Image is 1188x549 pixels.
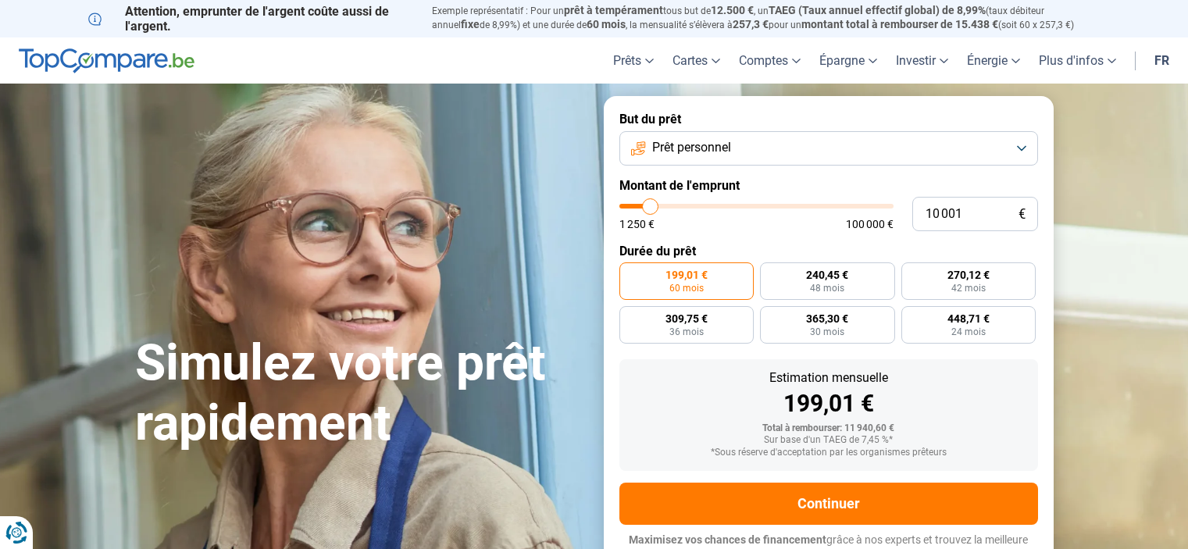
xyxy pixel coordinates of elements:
[604,37,663,84] a: Prêts
[810,327,844,337] span: 30 mois
[619,244,1038,258] label: Durée du prêt
[711,4,754,16] span: 12.500 €
[730,37,810,84] a: Comptes
[19,48,194,73] img: TopCompare
[663,37,730,84] a: Cartes
[632,447,1026,458] div: *Sous réserve d'acceptation par les organismes prêteurs
[665,269,708,280] span: 199,01 €
[951,283,986,293] span: 42 mois
[1145,37,1179,84] a: fr
[801,18,998,30] span: montant total à rembourser de 15.438 €
[806,313,848,324] span: 365,30 €
[846,219,894,230] span: 100 000 €
[632,392,1026,415] div: 199,01 €
[135,333,585,454] h1: Simulez votre prêt rapidement
[810,37,887,84] a: Épargne
[619,178,1038,193] label: Montant de l'emprunt
[632,423,1026,434] div: Total à rembourser: 11 940,60 €
[432,4,1101,32] p: Exemple représentatif : Pour un tous but de , un (taux débiteur annuel de 8,99%) et une durée de ...
[619,483,1038,525] button: Continuer
[632,435,1026,446] div: Sur base d'un TAEG de 7,45 %*
[958,37,1029,84] a: Énergie
[947,313,990,324] span: 448,71 €
[947,269,990,280] span: 270,12 €
[619,219,655,230] span: 1 250 €
[1029,37,1126,84] a: Plus d'infos
[632,372,1026,384] div: Estimation mensuelle
[619,131,1038,166] button: Prêt personnel
[806,269,848,280] span: 240,45 €
[669,327,704,337] span: 36 mois
[619,112,1038,127] label: But du prêt
[669,283,704,293] span: 60 mois
[733,18,769,30] span: 257,3 €
[564,4,663,16] span: prêt à tempérament
[887,37,958,84] a: Investir
[951,327,986,337] span: 24 mois
[587,18,626,30] span: 60 mois
[88,4,413,34] p: Attention, emprunter de l'argent coûte aussi de l'argent.
[810,283,844,293] span: 48 mois
[629,533,826,546] span: Maximisez vos chances de financement
[1019,208,1026,221] span: €
[461,18,480,30] span: fixe
[665,313,708,324] span: 309,75 €
[652,139,731,156] span: Prêt personnel
[769,4,986,16] span: TAEG (Taux annuel effectif global) de 8,99%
